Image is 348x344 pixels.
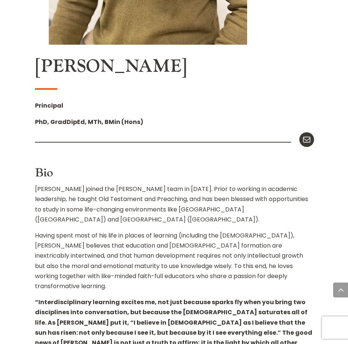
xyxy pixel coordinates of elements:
h2: [PERSON_NAME] [35,56,313,81]
p: [PERSON_NAME] joined the [PERSON_NAME] team in [DATE]. Prior to working in academic leadership, h... [35,184,313,230]
p: Having spent most of his life in places of learning (including the [DEMOGRAPHIC_DATA]), [PERSON_N... [35,230,313,297]
strong: Principal [35,101,63,110]
h3: Bio [35,166,313,184]
strong: PhD, GradDipEd, MTh, BMin (Hons) [35,118,143,126]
